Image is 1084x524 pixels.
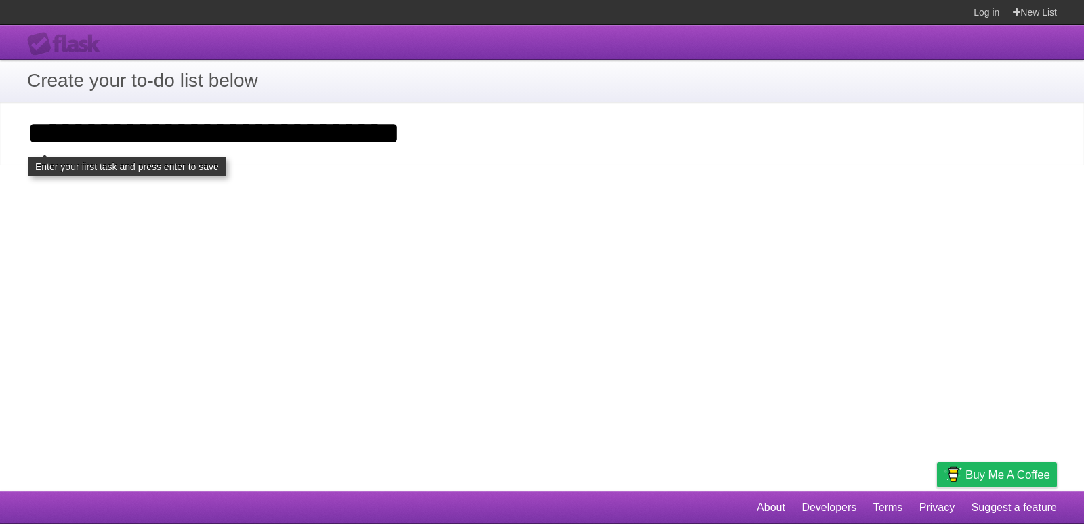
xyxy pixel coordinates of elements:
[27,32,108,56] div: Flask
[972,495,1057,521] a: Suggest a feature
[937,462,1057,487] a: Buy me a coffee
[944,463,962,486] img: Buy me a coffee
[801,495,856,521] a: Developers
[873,495,903,521] a: Terms
[27,66,1057,95] h1: Create your to-do list below
[757,495,785,521] a: About
[919,495,955,521] a: Privacy
[965,463,1050,487] span: Buy me a coffee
